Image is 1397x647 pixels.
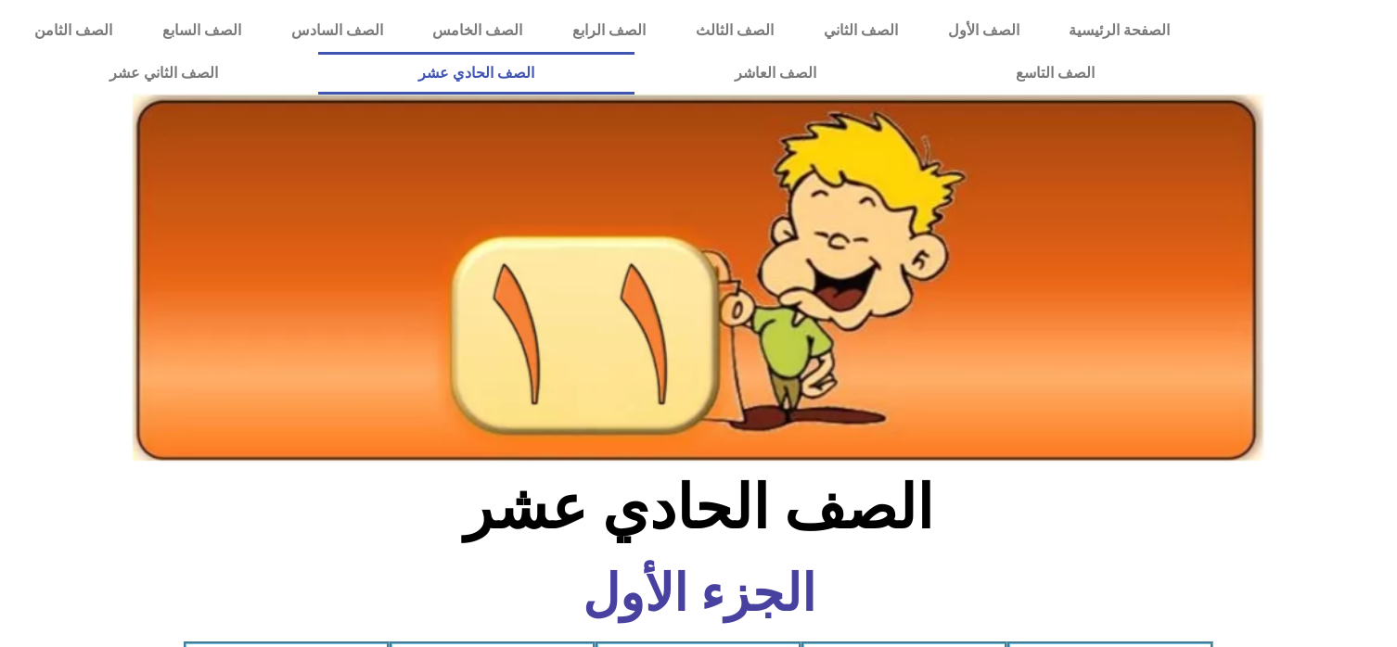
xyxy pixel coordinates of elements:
a: الصف الأول [923,9,1045,52]
a: الصف الرابع [547,9,671,52]
a: الصف العاشر [634,52,916,95]
a: الصف التاسع [916,52,1195,95]
h6: الجزء الأول [392,568,1006,619]
a: الصفحة الرئيسية [1044,9,1195,52]
a: الصف الحادي عشر [318,52,634,95]
a: الصف السابع [137,9,266,52]
a: الصف الثامن [9,9,137,52]
a: الصف السادس [266,9,408,52]
h2: الصف الحادي عشر [392,472,1006,544]
a: الصف الثاني [799,9,923,52]
a: الصف الخامس [407,9,547,52]
a: الصف الثالث [671,9,799,52]
a: الصف الثاني عشر [9,52,318,95]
